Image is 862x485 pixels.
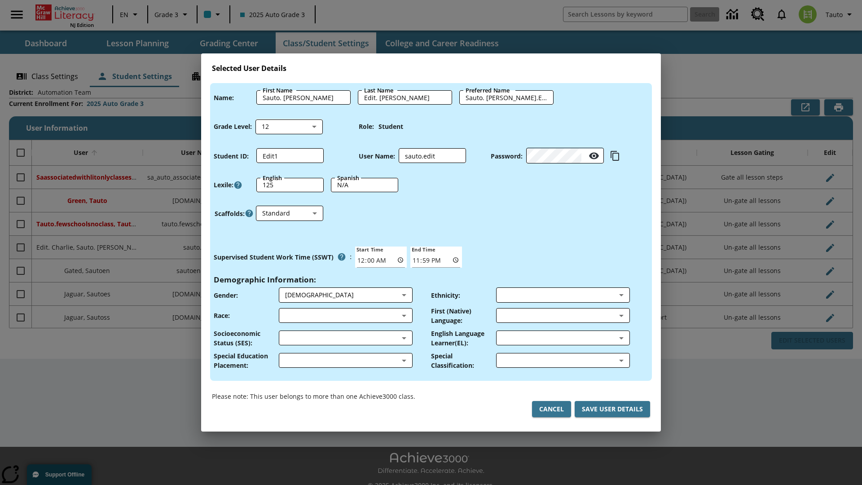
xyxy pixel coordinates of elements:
p: Role : [359,122,374,131]
label: Last Name [364,86,393,94]
label: English [263,174,282,182]
p: Ethnicity : [431,291,460,300]
a: Click here to know more about Lexiles, Will open in new tab [233,181,242,190]
div: Student ID [256,149,324,163]
div: Password [526,149,604,163]
button: Click here to know more about Scaffolds [245,209,254,218]
label: Preferred Name [466,86,510,94]
p: Special Classification : [431,351,496,370]
p: Student ID : [214,151,249,161]
p: Gender : [214,291,238,300]
div: 12 [255,119,323,134]
div: User Name [399,149,466,163]
label: Start Time [355,246,383,253]
p: Special Education Placement : [214,351,279,370]
h4: Demographic Information : [214,275,316,284]
button: Save User Details [575,401,650,418]
h3: Selected User Details [212,64,650,73]
p: Please note: This user belongs to more than one Achieve3000 class. [212,392,415,401]
div: Grade Level [255,119,323,134]
p: Supervised Student Work Time (SSWT) [214,252,334,262]
label: End Time [410,246,435,253]
button: Reveal Password [585,147,603,165]
p: Socioeconomic Status (SES) : [214,329,279,348]
p: Student [378,122,403,131]
button: Cancel [532,401,571,418]
div: Scaffolds [256,206,323,221]
p: Lexile : [214,180,233,190]
p: Race : [214,311,230,320]
label: First Name [263,86,293,94]
p: First (Native) Language : [431,306,496,325]
button: Supervised Student Work Time is the timeframe when students can take LevelSet and when lessons ar... [334,249,350,265]
label: Spanish [337,174,359,182]
div: Standard [256,206,323,221]
p: User Name : [359,151,395,161]
button: Copy text to clipboard [607,148,623,163]
p: Grade Level : [214,122,252,131]
div: : [214,249,352,265]
p: Name : [214,93,234,102]
p: Password : [491,151,523,161]
div: Male [285,291,398,300]
p: Scaffolds : [215,209,245,218]
p: English Language Learner(EL) : [431,329,496,348]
